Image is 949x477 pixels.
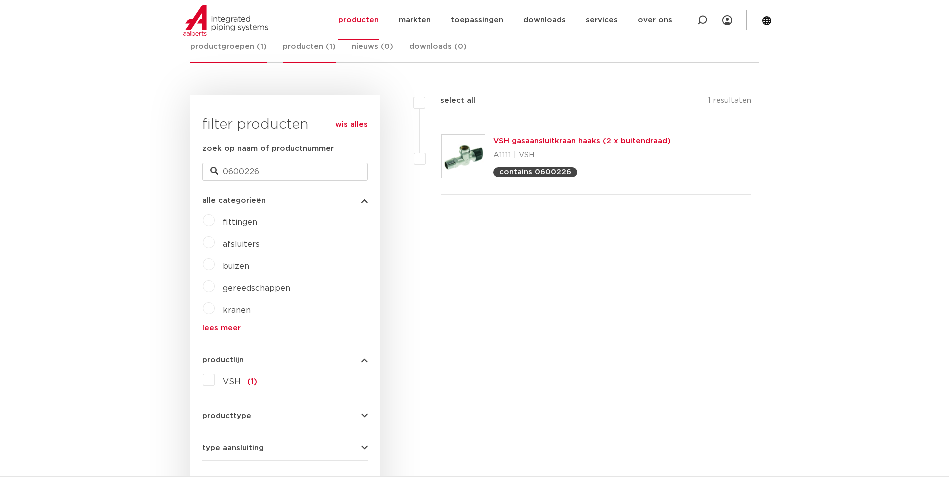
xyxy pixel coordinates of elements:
span: (1) [247,378,257,386]
span: productlijn [202,356,244,364]
a: buizen [223,262,249,270]
a: productgroepen (1) [190,41,267,63]
p: A1111 | VSH [493,147,671,163]
a: downloads (0) [409,41,467,62]
label: select all [425,95,475,107]
a: nieuws (0) [352,41,393,62]
button: alle categorieën [202,197,368,204]
a: kranen [223,306,251,314]
a: VSH gasaansluitkraan haaks (2 x buitendraad) [493,137,671,145]
h3: filter producten [202,115,368,135]
span: alle categorieën [202,197,266,204]
button: type aansluiting [202,444,368,452]
button: producttype [202,412,368,420]
a: lees meer [202,324,368,332]
button: productlijn [202,356,368,364]
label: zoek op naam of productnummer [202,143,334,155]
a: gereedschappen [223,284,290,292]
span: type aansluiting [202,444,264,452]
span: VSH [223,378,241,386]
p: 1 resultaten [708,95,751,110]
input: zoeken [202,163,368,181]
img: Thumbnail for VSH gasaansluitkraan haaks (2 x buitendraad) [442,135,485,178]
a: producten (1) [283,41,336,63]
a: fittingen [223,218,257,226]
a: wis alles [335,119,368,131]
span: producttype [202,412,251,420]
p: contains 0600226 [499,168,571,176]
a: afsluiters [223,240,260,248]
